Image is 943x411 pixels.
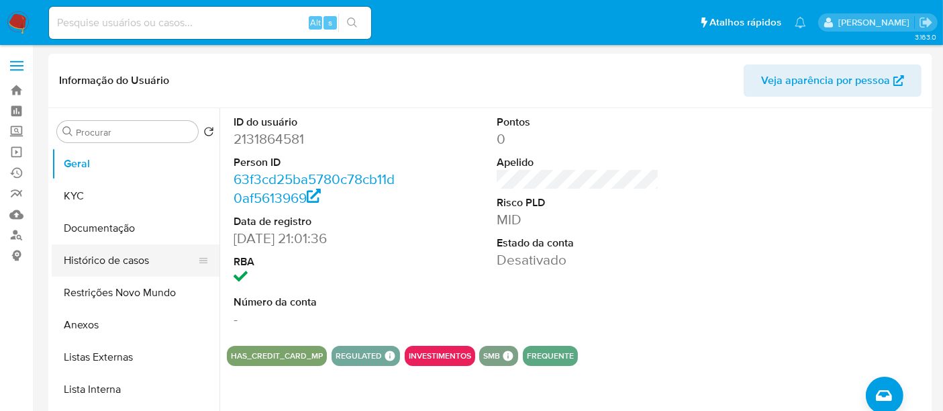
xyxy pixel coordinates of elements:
[234,255,396,269] dt: RBA
[234,115,396,130] dt: ID do usuário
[761,64,890,97] span: Veja aparência por pessoa
[62,126,73,137] button: Procurar
[497,115,659,130] dt: Pontos
[52,244,209,277] button: Histórico de casos
[234,295,396,310] dt: Número da conta
[234,169,395,208] a: 63f3cd25ba5780c78cb11d0af5613969
[497,130,659,148] dd: 0
[919,15,933,30] a: Sair
[497,250,659,269] dd: Desativado
[52,180,219,212] button: KYC
[49,14,371,32] input: Pesquise usuários ou casos...
[234,310,396,328] dd: -
[52,373,219,406] button: Lista Interna
[52,309,219,341] button: Anexos
[59,74,169,87] h1: Informação do Usuário
[744,64,922,97] button: Veja aparência por pessoa
[234,229,396,248] dd: [DATE] 21:01:36
[497,195,659,210] dt: Risco PLD
[497,236,659,250] dt: Estado da conta
[52,341,219,373] button: Listas Externas
[795,17,806,28] a: Notificações
[310,16,321,29] span: Alt
[52,277,219,309] button: Restrições Novo Mundo
[338,13,366,32] button: search-icon
[497,155,659,170] dt: Apelido
[234,130,396,148] dd: 2131864581
[328,16,332,29] span: s
[234,155,396,170] dt: Person ID
[497,210,659,229] dd: MID
[52,212,219,244] button: Documentação
[52,148,219,180] button: Geral
[234,214,396,229] dt: Data de registro
[709,15,781,30] span: Atalhos rápidos
[838,16,914,29] p: erico.trevizan@mercadopago.com.br
[203,126,214,141] button: Retornar ao pedido padrão
[76,126,193,138] input: Procurar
